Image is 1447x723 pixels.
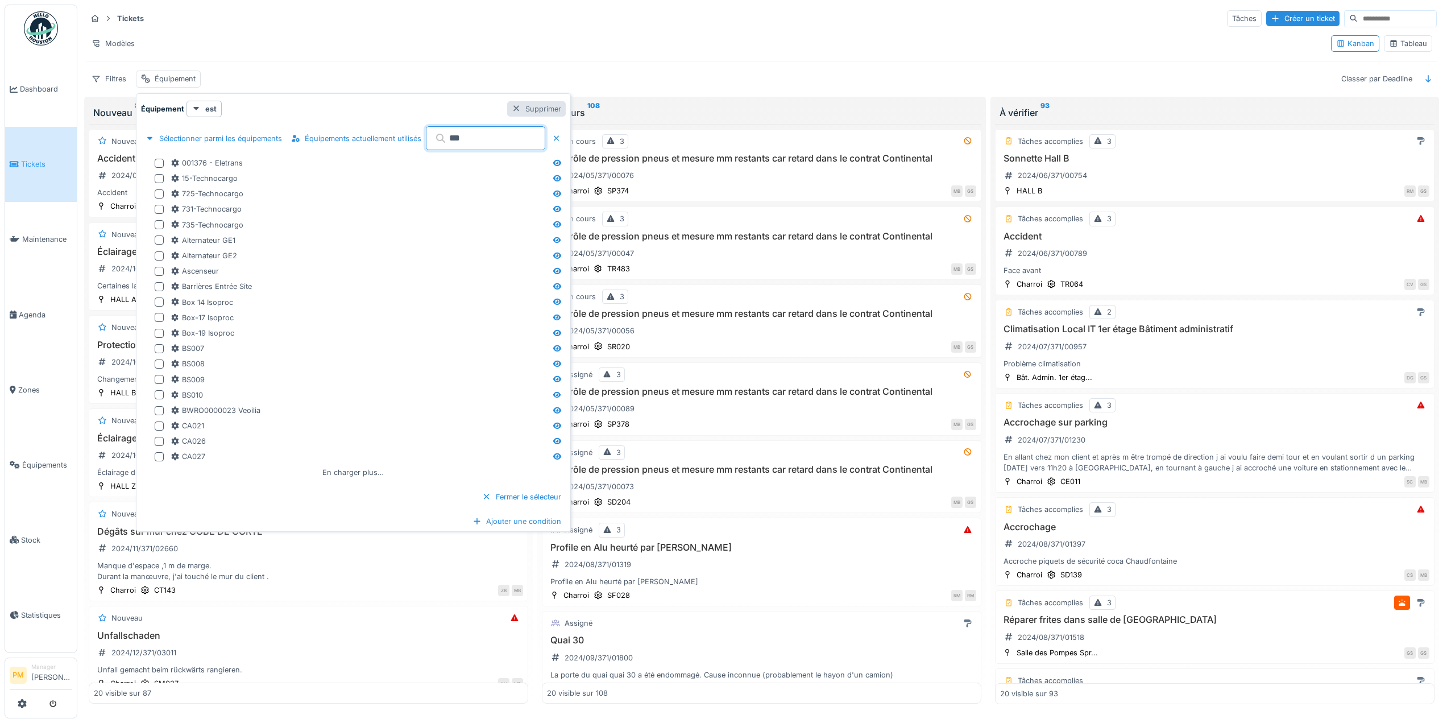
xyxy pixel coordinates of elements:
[171,343,204,354] div: BS007
[318,465,388,480] div: En charger plus…
[111,229,143,240] div: Nouveau
[951,185,963,197] div: MB
[111,170,180,181] div: 2024/08/371/01553
[565,170,634,181] div: 2024/05/371/00076
[110,294,136,305] div: HALL A
[607,263,630,274] div: TR483
[607,419,629,429] div: SP378
[512,585,523,596] div: MB
[607,341,630,352] div: SR020
[547,386,976,397] h3: contrôle de pression pneus et mesure mm restants car retard dans le contrat Continental
[171,281,252,292] div: Barrières Entrée Site
[616,369,621,380] div: 3
[31,663,72,671] div: Manager
[1018,341,1087,352] div: 2024/07/371/00957
[171,266,219,276] div: Ascenseur
[171,451,205,462] div: CA027
[1000,556,1429,567] div: Accroche piquets de sécurité coca Chaudfontaine
[171,158,243,168] div: 001376 - Eletrans
[965,263,976,275] div: GS
[498,678,509,689] div: AH
[563,341,589,352] div: Charroi
[24,11,58,46] img: Badge_color-CXgf-gQk.svg
[965,590,976,601] div: RM
[1418,647,1429,659] div: GS
[111,322,143,333] div: Nouveau
[18,385,72,395] span: Zones
[94,526,523,537] h3: Dégâts sur mur chez COBE DE CORTE
[1000,452,1429,473] div: En allant chez mon client et après m être trompé de direction j ai voulu faire demi tour et en vo...
[10,667,27,684] li: PM
[154,678,179,689] div: SM027
[1017,569,1042,580] div: Charroi
[1418,372,1429,383] div: GS
[1018,307,1083,317] div: Tâches accomplies
[1018,435,1085,445] div: 2024/07/371/01230
[507,101,566,117] div: Supprimer
[1418,185,1429,197] div: GS
[607,497,631,507] div: SD204
[110,585,136,596] div: Charroi
[31,663,72,687] li: [PERSON_NAME]
[1018,400,1083,411] div: Tâches accomplies
[86,71,131,87] div: Filtres
[1000,522,1429,532] h3: Accrochage
[607,590,630,601] div: SF028
[94,630,523,641] h3: Unfallschaden
[565,481,634,492] div: 2024/05/371/00073
[951,497,963,508] div: MB
[1107,307,1112,317] div: 2
[547,464,976,475] h3: contrôle de pression pneus et mesure mm restants car retard dans le contrat Continental
[21,159,72,170] span: Tickets
[547,635,976,646] h3: Quai 30
[22,460,72,470] span: Équipements
[93,106,524,119] div: Nouveau
[565,524,592,535] div: Assigné
[951,419,963,430] div: MB
[22,234,72,245] span: Maintenance
[171,358,205,369] div: BS008
[1418,569,1429,581] div: MB
[498,585,509,596] div: ZB
[110,387,136,398] div: HALL B
[21,610,72,621] span: Statistiques
[1107,213,1112,224] div: 3
[1040,106,1050,119] sup: 93
[965,341,976,353] div: GS
[620,291,624,302] div: 3
[563,590,589,601] div: Charroi
[171,297,233,308] div: Box 14 Isoproc
[546,106,977,119] div: En cours
[1018,136,1083,147] div: Tâches accomplies
[951,341,963,353] div: MB
[111,613,143,623] div: Nouveau
[1018,597,1083,608] div: Tâches accomplies
[565,559,631,570] div: 2024/08/371/01319
[94,433,523,444] h3: Éclairage hall Z
[21,535,72,546] span: Stock
[155,73,196,84] div: Équipement
[965,419,976,430] div: GS
[1060,569,1082,580] div: SD139
[1266,11,1340,26] div: Créer un ticket
[1404,476,1416,487] div: SC
[1000,417,1429,428] h3: Accrochage sur parking
[20,84,72,94] span: Dashboard
[1000,231,1429,242] h3: Accident
[616,447,621,458] div: 3
[94,664,523,675] div: Unfall gemacht beim rückwärts rangieren.
[1404,647,1416,659] div: GS
[620,136,624,147] div: 3
[205,104,217,114] strong: est
[1017,185,1042,196] div: HALL B
[565,618,592,629] div: Assigné
[111,357,180,367] div: 2024/10/371/02229
[565,403,635,414] div: 2024/05/371/00089
[94,688,151,699] div: 20 visible sur 87
[94,560,523,582] div: Manque d'espace ,1 m de marge. Durant la manœuvre, j'ai touché le mur du client .
[565,213,596,224] div: En cours
[616,524,621,535] div: 3
[111,509,143,519] div: Nouveau
[94,374,523,385] div: Changement des protections des racks dynamique du hall B
[1418,476,1429,487] div: MB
